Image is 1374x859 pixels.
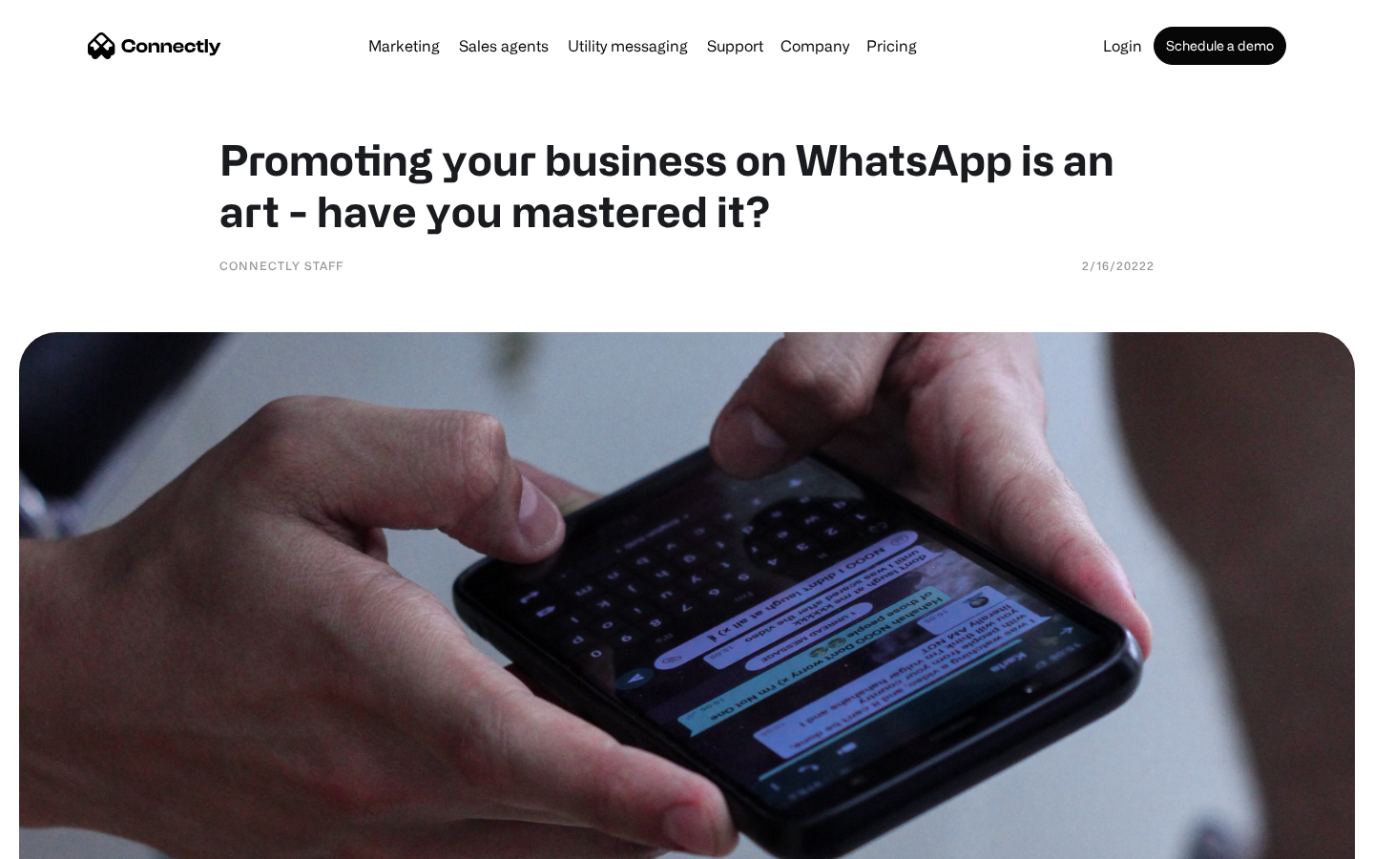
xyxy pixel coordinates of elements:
a: Support [699,38,771,53]
ul: Language list [38,826,114,852]
div: Connectly Staff [219,256,343,275]
h1: Promoting your business on WhatsApp is an art - have you mastered it? [219,134,1155,237]
aside: Language selected: English [19,826,114,852]
div: 2/16/20222 [1082,256,1155,275]
a: Login [1095,38,1150,53]
a: Schedule a demo [1154,27,1286,65]
a: Pricing [859,38,925,53]
a: Utility messaging [560,38,696,53]
a: Sales agents [451,38,556,53]
div: Company [781,32,849,59]
a: Marketing [361,38,448,53]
